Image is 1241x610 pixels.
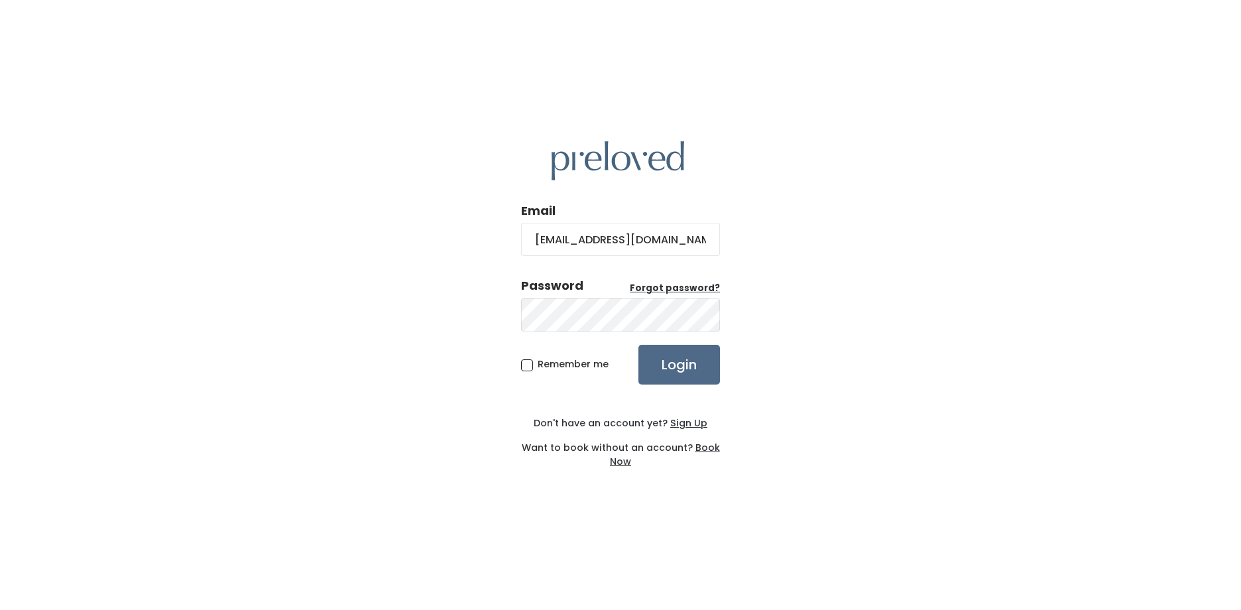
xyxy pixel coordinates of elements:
span: Remember me [538,357,609,371]
input: Login [638,345,720,385]
u: Sign Up [670,416,707,430]
a: Book Now [610,441,720,468]
div: Password [521,277,583,294]
img: preloved logo [552,141,684,180]
label: Email [521,202,556,219]
a: Forgot password? [630,282,720,295]
u: Forgot password? [630,282,720,294]
a: Sign Up [668,416,707,430]
div: Don't have an account yet? [521,416,720,430]
div: Want to book without an account? [521,430,720,469]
